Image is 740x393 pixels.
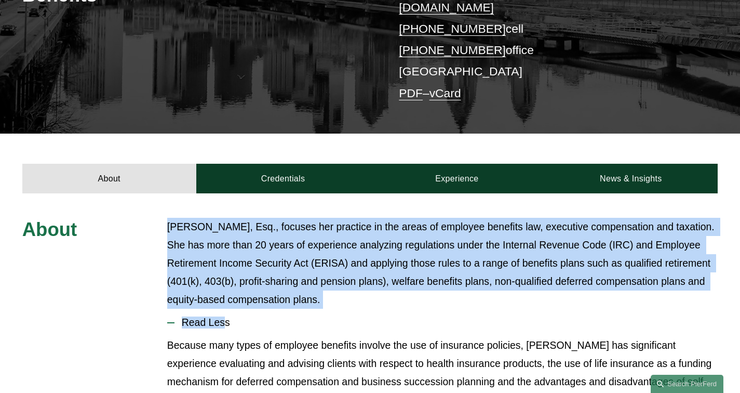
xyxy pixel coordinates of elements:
[651,375,723,393] a: Search this site
[399,22,506,35] a: [PHONE_NUMBER]
[167,218,718,309] p: [PERSON_NAME], Esq., focuses her practice in the areas of employee benefits law, executive compen...
[399,43,506,57] a: [PHONE_NUMBER]
[370,164,544,194] a: Experience
[196,164,370,194] a: Credentials
[399,86,423,100] a: PDF
[174,317,718,329] span: Read Less
[167,309,718,336] button: Read Less
[544,164,718,194] a: News & Insights
[22,219,77,240] span: About
[22,164,196,194] a: About
[429,86,461,100] a: vCard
